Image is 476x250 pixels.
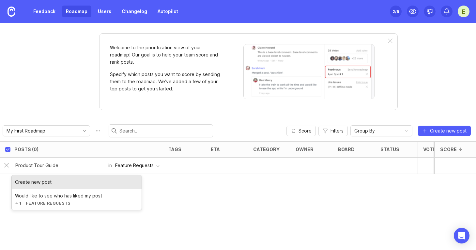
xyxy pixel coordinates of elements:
div: Feature Requests [115,162,154,169]
div: toggle menu [350,125,412,136]
svg: toggle icon [402,128,412,133]
svg: toggle icon [79,128,90,133]
div: toggle menu [3,125,90,136]
span: Create new post [430,128,467,134]
p: Welcome to the prioritization view of your roadmap! Our goal is to help your team score and rank ... [110,44,221,66]
button: Score [286,126,316,136]
input: Search... [119,127,210,134]
button: 2/5 [390,6,402,17]
button: Roadmap options [93,126,103,136]
div: status [380,147,399,152]
div: Open Intercom Messenger [454,228,469,243]
button: E [458,6,469,17]
div: eta [211,147,220,152]
input: My First Roadmap [7,127,79,134]
a: Users [94,6,115,17]
div: board [338,147,355,152]
span: Score [299,128,312,134]
input: Add post by title… [15,162,104,169]
div: in [108,159,163,172]
div: Votes [423,147,439,152]
div: 2 /5 [392,7,399,16]
button: Filters [318,126,348,136]
img: Canny Home [8,7,15,17]
button: Create new post [418,126,471,136]
div: 1 [19,200,22,206]
span: · [22,199,26,207]
img: When viewing a post, you can send it to a roadmap [243,44,375,99]
p: Specify which posts you want to score by sending them to the roadmap. We’ve added a few of your t... [110,71,221,92]
a: Changelog [118,6,151,17]
a: Roadmap [62,6,91,17]
div: category [253,147,280,152]
div: Feature Requests [26,200,70,206]
a: Autopilot [154,6,182,17]
span: Filters [330,128,344,134]
div: Posts (0) [14,147,38,152]
div: Would like to see who has liked my post [12,189,142,210]
div: tags [168,147,181,152]
div: Create new post [12,175,142,189]
a: Feedback [29,6,59,17]
div: Score [440,147,457,152]
div: owner [296,147,314,152]
span: Group By [354,127,375,134]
